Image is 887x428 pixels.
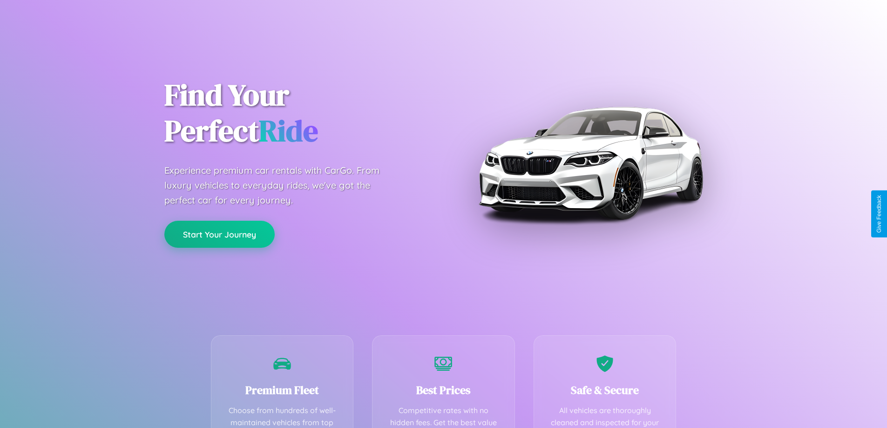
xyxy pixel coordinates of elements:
p: Experience premium car rentals with CarGo. From luxury vehicles to everyday rides, we've got the ... [164,163,397,208]
span: Ride [259,110,318,151]
div: Give Feedback [876,195,882,233]
h3: Safe & Secure [548,382,662,398]
img: Premium BMW car rental vehicle [474,47,707,279]
h3: Premium Fleet [225,382,339,398]
h3: Best Prices [386,382,501,398]
h1: Find Your Perfect [164,77,430,149]
button: Start Your Journey [164,221,275,248]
